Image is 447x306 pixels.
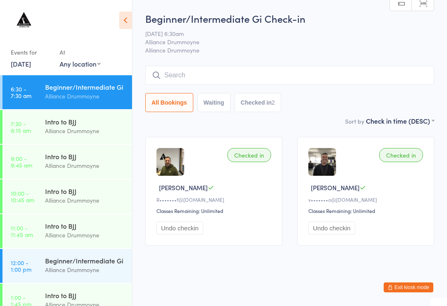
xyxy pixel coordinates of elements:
[2,110,132,144] a: 7:30 -8:15 amIntro to BJJAlliance Drummoyne
[235,93,281,112] button: Checked in2
[60,45,101,59] div: At
[197,93,231,112] button: Waiting
[2,179,132,213] a: 10:00 -10:45 amIntro to BJJAlliance Drummoyne
[272,99,275,106] div: 2
[45,126,125,136] div: Alliance Drummoyne
[45,186,125,196] div: Intro to BJJ
[227,148,271,162] div: Checked in
[156,207,274,214] div: Classes Remaining: Unlimited
[159,183,208,192] span: [PERSON_NAME]
[156,222,203,234] button: Undo checkin
[45,221,125,230] div: Intro to BJJ
[308,222,355,234] button: Undo checkin
[308,196,425,203] div: v•••••••o@[DOMAIN_NAME]
[366,116,434,125] div: Check in time (DESC)
[345,117,364,125] label: Sort by
[384,282,433,292] button: Exit kiosk mode
[145,38,421,46] span: Alliance Drummoyne
[145,93,193,112] button: All Bookings
[45,161,125,170] div: Alliance Drummoyne
[2,75,132,109] a: 6:30 -7:30 amBeginner/Intermediate GiAlliance Drummoyne
[11,190,34,203] time: 10:00 - 10:45 am
[2,249,132,283] a: 12:00 -1:00 pmBeginner/Intermediate GiAlliance Drummoyne
[2,145,132,179] a: 9:00 -9:45 amIntro to BJJAlliance Drummoyne
[45,117,125,126] div: Intro to BJJ
[308,148,336,176] img: image1707288326.png
[11,120,31,134] time: 7:30 - 8:15 am
[145,12,434,25] h2: Beginner/Intermediate Gi Check-in
[145,29,421,38] span: [DATE] 6:30am
[11,259,31,273] time: 12:00 - 1:00 pm
[2,214,132,248] a: 11:00 -11:45 amIntro to BJJAlliance Drummoyne
[45,256,125,265] div: Beginner/Intermediate Gi
[379,148,423,162] div: Checked in
[45,152,125,161] div: Intro to BJJ
[145,66,434,85] input: Search
[311,183,360,192] span: [PERSON_NAME]
[11,59,31,68] a: [DATE]
[45,91,125,101] div: Alliance Drummoyne
[11,155,32,168] time: 9:00 - 9:45 am
[45,265,125,275] div: Alliance Drummoyne
[145,46,434,54] span: Alliance Drummoyne
[11,86,31,99] time: 6:30 - 7:30 am
[45,196,125,205] div: Alliance Drummoyne
[11,45,51,59] div: Events for
[11,225,33,238] time: 11:00 - 11:45 am
[45,291,125,300] div: Intro to BJJ
[156,196,274,203] div: R•••••••f@[DOMAIN_NAME]
[45,82,125,91] div: Beginner/Intermediate Gi
[60,59,101,68] div: Any location
[156,148,184,176] img: image1672988359.png
[8,6,39,37] img: Alliance Drummoyne
[308,207,425,214] div: Classes Remaining: Unlimited
[45,230,125,240] div: Alliance Drummoyne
